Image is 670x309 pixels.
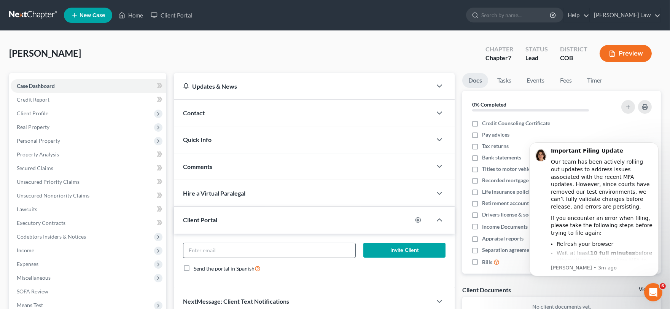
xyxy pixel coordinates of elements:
[520,73,551,88] a: Events
[17,110,48,116] span: Client Profile
[485,54,513,62] div: Chapter
[183,243,355,258] input: Enter email
[481,8,551,22] input: Search by name...
[644,283,662,301] iframe: Intercom live chat
[183,216,217,223] span: Client Portal
[17,206,37,212] span: Lawsuits
[183,190,245,197] span: Hire a Virtual Paralegal
[482,119,550,127] span: Credit Counseling Certificate
[660,283,666,289] span: 6
[564,8,589,22] a: Help
[183,109,205,116] span: Contact
[363,243,446,258] button: Invite Client
[194,265,255,272] span: Send the portal in Spanish
[525,54,548,62] div: Lead
[482,188,535,196] span: Life insurance policies
[183,163,212,170] span: Comments
[11,175,166,189] a: Unsecured Priority Claims
[17,165,53,171] span: Secured Claims
[482,235,524,242] span: Appraisal reports
[17,233,86,240] span: Codebtors Insiders & Notices
[147,8,196,22] a: Client Portal
[17,288,48,295] span: SOFA Review
[11,216,166,230] a: Executory Contracts
[518,133,670,305] iframe: Intercom notifications message
[462,286,511,294] div: Client Documents
[11,148,166,161] a: Property Analysis
[9,48,81,59] span: [PERSON_NAME]
[11,189,166,202] a: Unsecured Nonpriority Claims
[485,45,513,54] div: Chapter
[183,136,212,143] span: Quick Info
[525,45,548,54] div: Status
[482,211,569,218] span: Drivers license & social security card
[590,8,660,22] a: [PERSON_NAME] Law
[17,124,49,130] span: Real Property
[581,73,608,88] a: Timer
[482,142,509,150] span: Tax returns
[508,54,511,61] span: 7
[17,274,51,281] span: Miscellaneous
[17,220,65,226] span: Executory Contracts
[17,83,55,89] span: Case Dashboard
[17,302,43,308] span: Means Test
[11,202,166,216] a: Lawsuits
[17,192,89,199] span: Unsecured Nonpriority Claims
[183,82,423,90] div: Updates & News
[482,165,537,173] span: Titles to motor vehicles
[482,258,492,266] span: Bills
[472,101,506,108] strong: 0% Completed
[80,13,105,18] span: New Case
[554,73,578,88] a: Fees
[482,199,556,207] span: Retirement account statements
[17,178,80,185] span: Unsecured Priority Claims
[17,96,49,103] span: Credit Report
[17,137,60,144] span: Personal Property
[17,247,34,253] span: Income
[482,131,509,139] span: Pay advices
[482,246,590,254] span: Separation agreements or decrees of divorces
[560,54,587,62] div: COB
[11,93,166,107] a: Credit Report
[17,261,38,267] span: Expenses
[600,45,652,62] button: Preview
[482,177,555,184] span: Recorded mortgages and deeds
[482,154,521,161] span: Bank statements
[11,161,166,175] a: Secured Claims
[183,298,289,305] span: NextMessage: Client Text Notifications
[560,45,587,54] div: District
[115,8,147,22] a: Home
[11,79,166,93] a: Case Dashboard
[11,285,166,298] a: SOFA Review
[17,151,59,158] span: Property Analysis
[482,223,528,231] span: Income Documents
[462,73,488,88] a: Docs
[491,73,517,88] a: Tasks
